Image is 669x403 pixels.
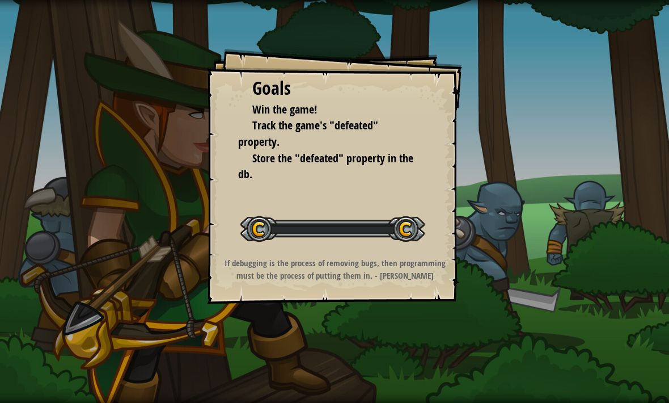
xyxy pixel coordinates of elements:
strong: If debugging is the process of removing bugs, then programming must be the process of putting the... [225,257,446,281]
div: Goals [252,75,417,102]
li: Store the "defeated" property in the db. [238,150,414,183]
span: Win the game! [252,102,317,117]
span: Track the game's "defeated" property. [238,117,378,149]
li: Win the game! [238,102,414,118]
span: Store the "defeated" property in the db. [238,150,413,182]
li: Track the game's "defeated" property. [238,117,414,150]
